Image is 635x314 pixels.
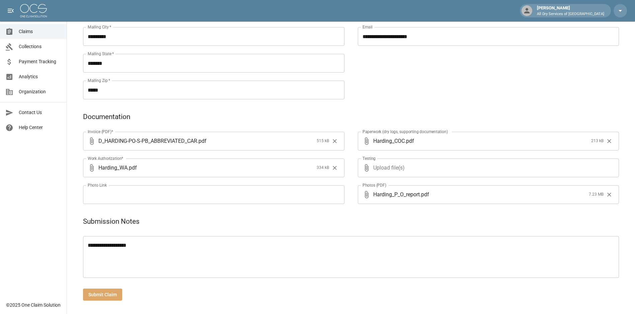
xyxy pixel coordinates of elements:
[83,289,122,301] button: Submit Claim
[363,24,373,30] label: Email
[4,4,17,17] button: open drawer
[373,159,601,177] span: Upload file(s)
[88,182,107,188] label: Photo Link
[534,5,607,17] div: [PERSON_NAME]
[604,190,614,200] button: Clear
[317,165,329,171] span: 334 kB
[373,137,405,145] span: Harding_COC
[19,73,61,80] span: Analytics
[537,11,604,17] p: All Dry Services of [GEOGRAPHIC_DATA]
[128,164,137,172] span: . pdf
[88,51,114,57] label: Mailing State
[363,129,448,134] label: Paperwork (dry logs, supporting documentation)
[405,137,414,145] span: . pdf
[19,58,61,65] span: Payment Tracking
[363,155,376,161] label: Testing
[6,302,61,308] div: © 2025 One Claim Solution
[330,163,340,173] button: Clear
[19,88,61,95] span: Organization
[19,124,61,131] span: Help Center
[420,191,429,198] span: . pdf
[19,43,61,50] span: Collections
[19,28,61,35] span: Claims
[317,138,329,144] span: 515 kB
[19,109,61,116] span: Contact Us
[197,137,207,145] span: . pdf
[88,155,124,161] label: Work Authorization*
[373,191,420,198] span: Harding_P_O_report
[363,182,386,188] label: Photos (PDF)
[591,138,604,144] span: 213 kB
[604,136,614,146] button: Clear
[589,191,604,198] span: 7.23 MB
[330,136,340,146] button: Clear
[88,78,110,83] label: Mailing Zip
[98,137,197,145] span: D_HARDING-PO-S-PB_ABBREVIATED_CAR
[88,24,111,30] label: Mailing City
[88,129,113,134] label: Invoice (PDF)*
[20,4,47,17] img: ocs-logo-white-transparent.png
[98,164,128,172] span: Harding_WA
